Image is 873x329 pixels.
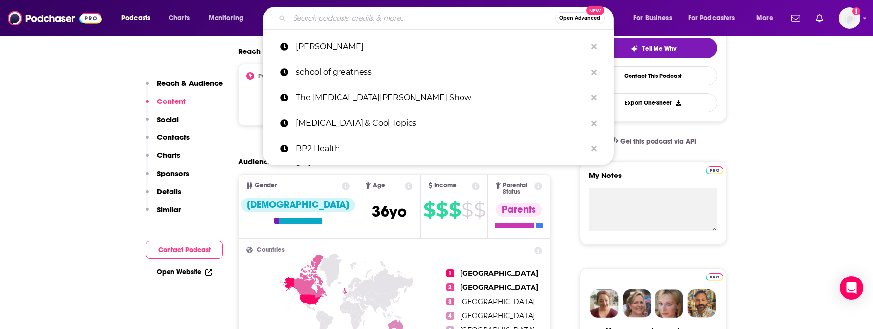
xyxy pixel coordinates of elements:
[586,6,604,15] span: New
[620,137,696,146] span: Get this podcast via API
[162,10,195,26] a: Charts
[446,312,454,320] span: 4
[209,11,243,25] span: Monitoring
[750,10,785,26] button: open menu
[756,11,773,25] span: More
[146,241,223,259] button: Contact Podcast
[263,59,614,85] a: school of greatness
[146,187,181,205] button: Details
[157,78,223,88] p: Reach & Audience
[157,97,186,106] p: Content
[157,132,190,142] p: Contacts
[296,136,586,161] p: BP2 Health
[706,165,723,174] a: Pro website
[255,182,277,189] span: Gender
[238,47,261,56] h2: Reach
[633,11,672,25] span: For Business
[423,202,435,218] span: $
[8,9,102,27] img: Podchaser - Follow, Share and Rate Podcasts
[496,203,542,217] div: Parents
[157,205,181,214] p: Similar
[146,132,190,151] button: Contacts
[460,269,538,278] span: [GEOGRAPHIC_DATA]
[146,205,181,223] button: Similar
[202,10,256,26] button: open menu
[602,129,704,153] a: Get this podcast via API
[115,10,163,26] button: open menu
[589,93,717,112] button: Export One-Sheet
[706,273,723,281] img: Podchaser Pro
[296,85,586,110] p: The Alli Worthington Show
[146,78,223,97] button: Reach & Audience
[296,59,586,85] p: school of greatness
[157,115,179,124] p: Social
[688,11,735,25] span: For Podcasters
[169,11,190,25] span: Charts
[272,7,623,29] div: Search podcasts, credits, & more...
[290,10,555,26] input: Search podcasts, credits, & more...
[787,10,804,26] a: Show notifications dropdown
[589,38,717,58] button: tell me why sparkleTell Me Why
[852,7,860,15] svg: Add a profile image
[146,115,179,133] button: Social
[461,202,473,218] span: $
[460,283,538,292] span: [GEOGRAPHIC_DATA]
[296,110,586,136] p: Hot Flashes & Cool Topics
[446,298,454,305] span: 3
[706,272,723,281] a: Pro website
[627,10,684,26] button: open menu
[446,269,454,277] span: 1
[503,182,533,195] span: Parental Status
[474,202,485,218] span: $
[460,297,535,306] span: [GEOGRAPHIC_DATA]
[839,7,860,29] button: Show profile menu
[623,289,651,318] img: Barbara Profile
[238,157,327,166] h2: Audience Demographics
[589,66,717,85] a: Contact This Podcast
[146,169,189,187] button: Sponsors
[263,85,614,110] a: The [MEDICAL_DATA][PERSON_NAME] Show
[446,283,454,291] span: 2
[258,73,296,79] h2: Power Score™
[839,7,860,29] span: Logged in as Ashley_Beenen
[257,247,285,253] span: Countries
[839,7,860,29] img: User Profile
[555,12,605,24] button: Open AdvancedNew
[559,16,600,21] span: Open Advanced
[655,289,683,318] img: Jules Profile
[642,45,676,52] span: Tell Me Why
[157,187,181,196] p: Details
[687,289,716,318] img: Jon Profile
[372,202,407,221] span: 36 yo
[840,276,863,300] div: Open Intercom Messenger
[121,11,150,25] span: Podcasts
[589,171,717,188] label: My Notes
[146,97,186,115] button: Content
[812,10,827,26] a: Show notifications dropdown
[263,34,614,59] a: [PERSON_NAME]
[263,136,614,161] a: BP2 Health
[460,311,535,320] span: [GEOGRAPHIC_DATA]
[434,182,457,189] span: Income
[682,10,750,26] button: open menu
[241,198,355,212] div: [DEMOGRAPHIC_DATA]
[449,202,461,218] span: $
[146,151,180,169] button: Charts
[263,110,614,136] a: [MEDICAL_DATA] & Cool Topics
[590,289,619,318] img: Sydney Profile
[373,182,385,189] span: Age
[630,45,638,52] img: tell me why sparkle
[157,169,189,178] p: Sponsors
[706,166,723,174] img: Podchaser Pro
[157,268,212,276] a: Open Website
[157,151,180,160] p: Charts
[436,202,448,218] span: $
[296,34,586,59] p: bethany frankel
